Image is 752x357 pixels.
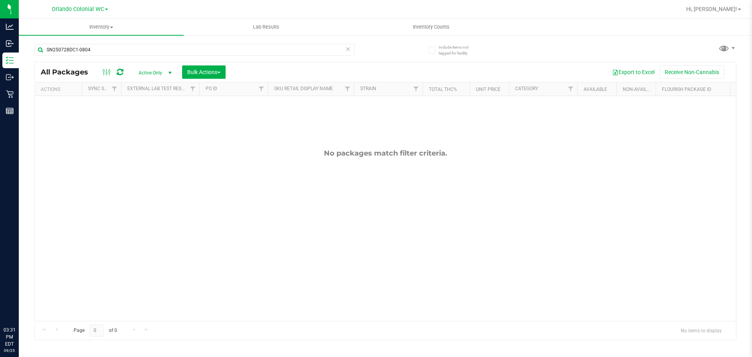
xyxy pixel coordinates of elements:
[662,87,711,92] a: Flourish Package ID
[6,90,14,98] inline-svg: Retail
[8,294,31,318] iframe: Resource center
[184,19,349,35] a: Lab Results
[410,82,423,96] a: Filter
[6,107,14,115] inline-svg: Reports
[402,24,460,31] span: Inventory Counts
[108,82,121,96] a: Filter
[429,87,457,92] a: Total THC%
[349,19,513,35] a: Inventory Counts
[127,86,189,91] a: External Lab Test Result
[6,56,14,64] inline-svg: Inventory
[274,86,333,91] a: SKU Retail Display Name
[88,86,118,91] a: Sync Status
[360,86,376,91] a: Strain
[242,24,290,31] span: Lab Results
[19,24,184,31] span: Inventory
[186,82,199,96] a: Filter
[35,149,736,158] div: No packages match filter criteria.
[564,82,577,96] a: Filter
[476,87,501,92] a: Unit Price
[439,44,478,56] span: Include items not tagged for facility
[660,65,724,79] button: Receive Non-Cannabis
[607,65,660,79] button: Export to Excel
[182,65,226,79] button: Bulk Actions
[41,87,79,92] div: Actions
[52,6,104,13] span: Orlando Colonial WC
[41,68,96,76] span: All Packages
[34,44,354,56] input: Search Package ID, Item Name, SKU, Lot or Part Number...
[187,69,221,75] span: Bulk Actions
[584,87,607,92] a: Available
[4,348,15,353] p: 09/25
[623,87,658,92] a: Non-Available
[686,6,737,12] span: Hi, [PERSON_NAME]!
[345,44,351,54] span: Clear
[255,82,268,96] a: Filter
[206,86,217,91] a: PO ID
[67,324,123,337] span: Page of 0
[341,82,354,96] a: Filter
[19,19,184,35] a: Inventory
[6,73,14,81] inline-svg: Outbound
[674,324,728,336] span: No items to display
[6,23,14,31] inline-svg: Analytics
[515,86,538,91] a: Category
[6,40,14,47] inline-svg: Inbound
[4,326,15,348] p: 03:31 PM EDT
